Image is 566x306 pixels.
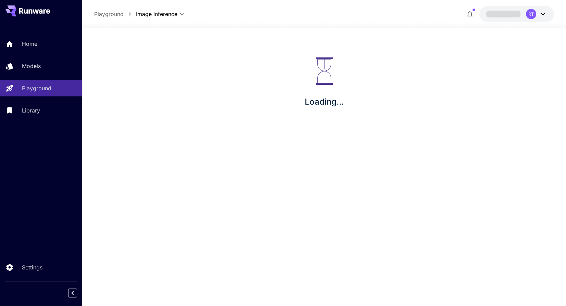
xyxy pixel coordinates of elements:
[22,84,51,92] p: Playground
[22,106,40,115] p: Library
[73,287,82,299] div: Collapse sidebar
[94,10,136,18] nav: breadcrumb
[479,6,554,22] button: RT
[68,289,77,297] button: Collapse sidebar
[22,40,37,48] p: Home
[136,10,177,18] span: Image Inference
[94,10,124,18] a: Playground
[22,263,42,271] p: Settings
[305,96,344,108] p: Loading...
[526,9,536,19] div: RT
[22,62,41,70] p: Models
